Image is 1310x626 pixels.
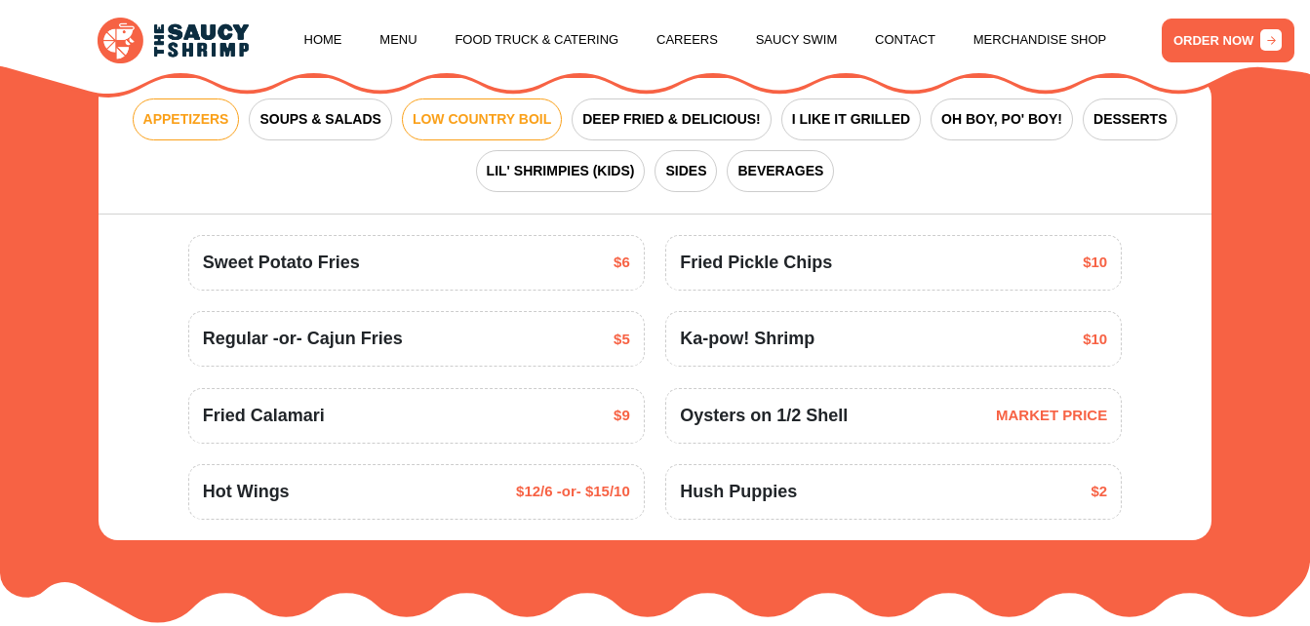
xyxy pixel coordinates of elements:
[614,252,630,274] span: $6
[304,3,342,77] a: Home
[737,161,823,181] span: BEVERAGES
[781,98,921,140] button: I LIKE IT GRILLED
[1083,329,1107,351] span: $10
[655,150,717,192] button: SIDES
[379,3,417,77] a: Menu
[572,98,772,140] button: DEEP FRIED & DELICIOUS!
[996,405,1107,427] span: MARKET PRICE
[249,98,391,140] button: SOUPS & SALADS
[203,403,325,429] span: Fried Calamari
[203,479,290,505] span: Hot Wings
[680,250,832,276] span: Fried Pickle Chips
[931,98,1073,140] button: OH BOY, PO' BOY!
[680,479,797,505] span: Hush Puppies
[1083,98,1177,140] button: DESSERTS
[582,109,761,130] span: DEEP FRIED & DELICIOUS!
[614,405,630,427] span: $9
[792,109,910,130] span: I LIKE IT GRILLED
[665,161,706,181] span: SIDES
[680,403,848,429] span: Oysters on 1/2 Shell
[1092,481,1108,503] span: $2
[1162,19,1294,62] a: ORDER NOW
[455,3,618,77] a: Food Truck & Catering
[143,109,229,130] span: APPETIZERS
[402,98,562,140] button: LOW COUNTRY BOIL
[680,326,814,352] span: Ka-pow! Shrimp
[413,109,551,130] span: LOW COUNTRY BOIL
[1093,109,1167,130] span: DESSERTS
[973,3,1107,77] a: Merchandise Shop
[259,109,380,130] span: SOUPS & SALADS
[203,326,403,352] span: Regular -or- Cajun Fries
[487,161,635,181] span: LIL' SHRIMPIES (KIDS)
[614,329,630,351] span: $5
[476,150,646,192] button: LIL' SHRIMPIES (KIDS)
[727,150,834,192] button: BEVERAGES
[133,98,240,140] button: APPETIZERS
[756,3,838,77] a: Saucy Swim
[516,481,630,503] span: $12/6 -or- $15/10
[98,18,249,63] img: logo
[656,3,718,77] a: Careers
[203,250,360,276] span: Sweet Potato Fries
[1083,252,1107,274] span: $10
[941,109,1062,130] span: OH BOY, PO' BOY!
[875,3,935,77] a: Contact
